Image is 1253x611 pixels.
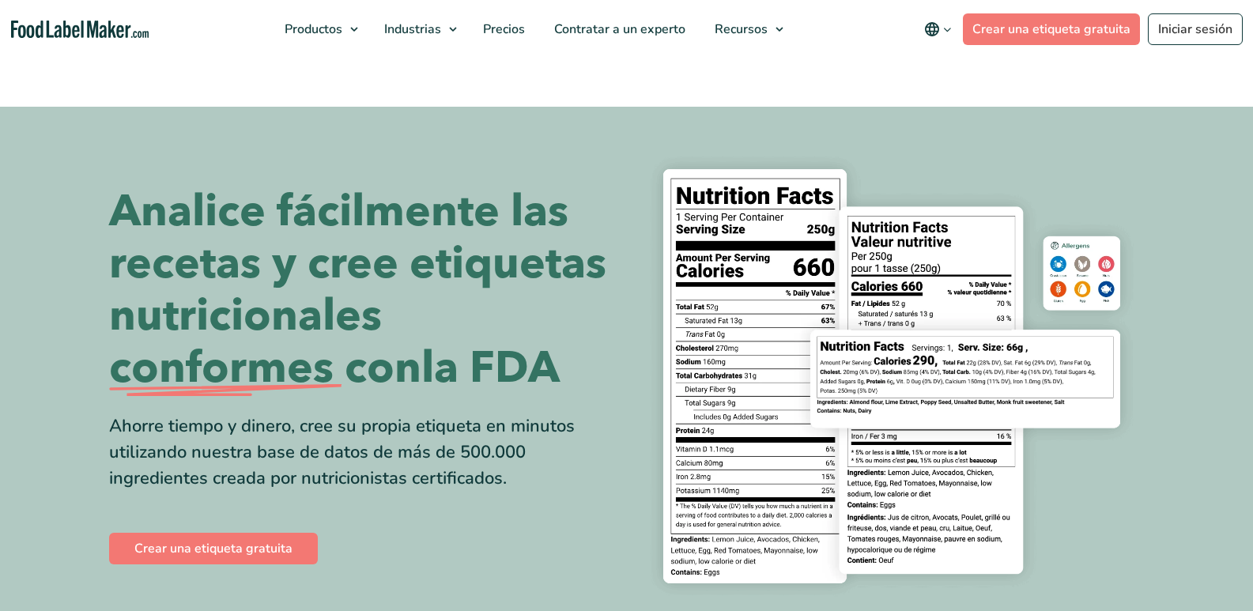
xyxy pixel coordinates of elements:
span: Precios [478,21,526,38]
a: Iniciar sesión [1148,13,1243,45]
span: Productos [280,21,344,38]
span: Contratar a un experto [549,21,687,38]
a: Crear una etiqueta gratuita [109,533,318,564]
span: Recursos [710,21,769,38]
a: Crear una etiqueta gratuita [963,13,1140,45]
span: conformes con [109,342,421,394]
div: Ahorre tiempo y dinero, cree su propia etiqueta en minutos utilizando nuestra base de datos de má... [109,413,615,492]
span: Industrias [379,21,443,38]
h1: Analice fácilmente las recetas y cree etiquetas nutricionales la FDA [109,186,615,394]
